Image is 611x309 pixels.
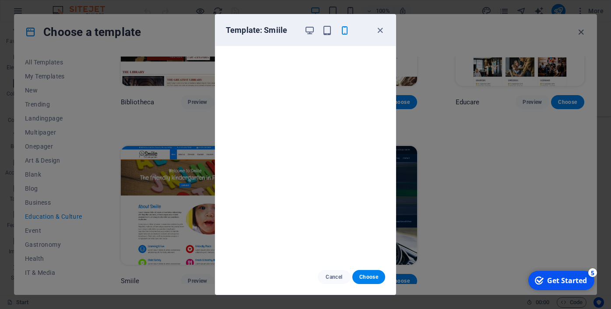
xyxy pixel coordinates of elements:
[359,273,378,281] span: Choose
[325,273,344,281] span: Cancel
[318,270,351,284] button: Cancel
[352,270,385,284] button: Choose
[523,267,598,294] iframe: To enrich screen reader interactions, please activate Accessibility in Grammarly extension settings
[226,25,297,36] h6: Template: Smiile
